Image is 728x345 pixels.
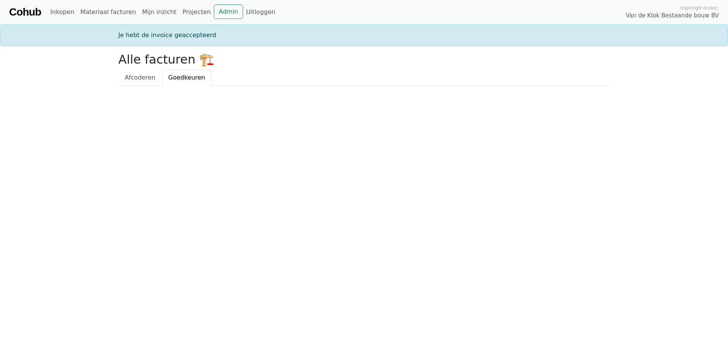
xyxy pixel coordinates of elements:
[47,5,77,20] a: Inkopen
[118,70,162,86] a: Afcoderen
[626,11,719,20] span: Van de Klok Bestaande bouw BV
[139,5,180,20] a: Mijn inzicht
[214,5,243,19] a: Admin
[162,70,212,86] a: Goedkeuren
[114,31,614,40] div: Je hebt de invoice geaccepteerd
[680,4,719,11] span: Ingelogd onder:
[77,5,139,20] a: Materiaal facturen
[9,3,41,21] a: Cohub
[118,52,610,67] h2: Alle facturen 🏗️
[179,5,214,20] a: Projecten
[243,5,278,20] a: Uitloggen
[168,74,205,81] span: Goedkeuren
[125,74,155,81] span: Afcoderen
